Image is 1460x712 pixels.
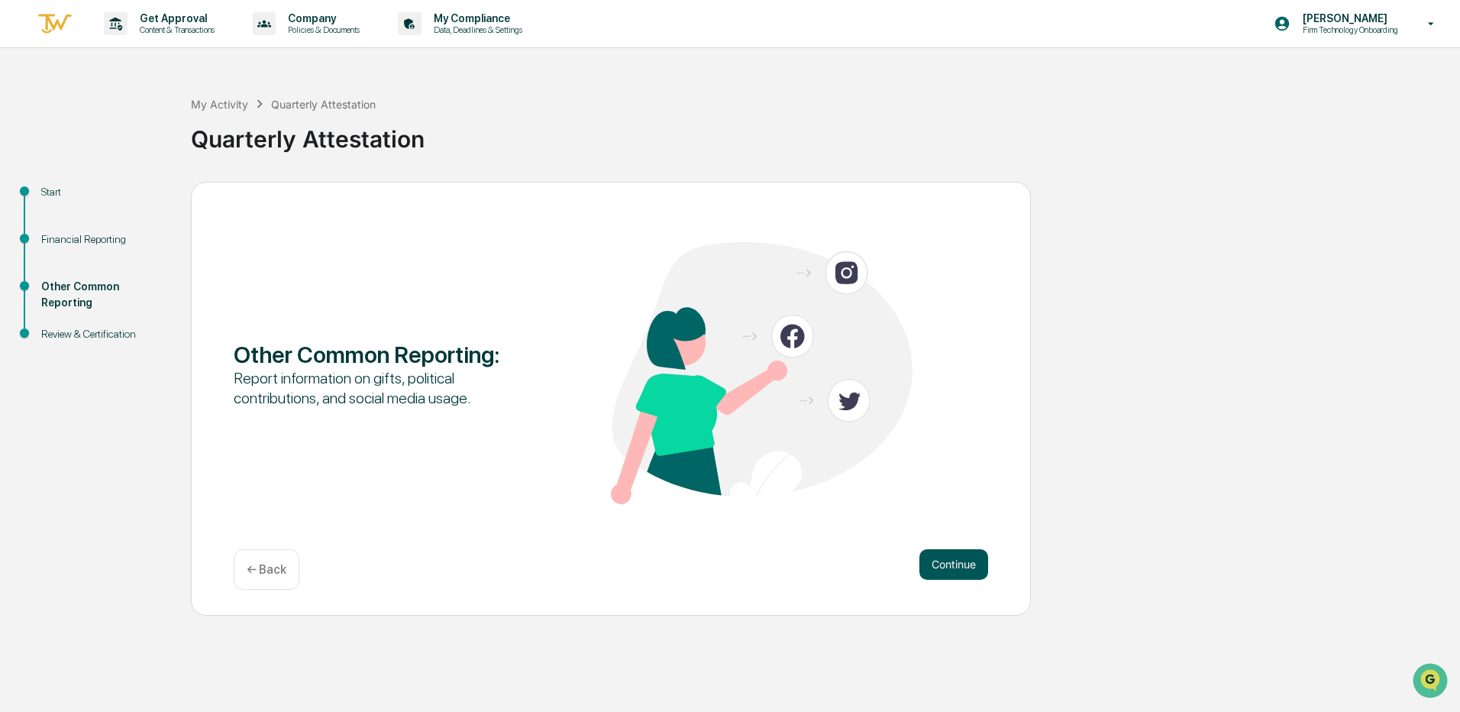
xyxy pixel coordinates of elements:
[191,113,1452,153] div: Quarterly Attestation
[105,186,195,214] a: 🗄️Attestations
[9,215,102,243] a: 🔎Data Lookup
[15,194,27,206] div: 🖐️
[9,186,105,214] a: 🖐️Preclearance
[52,132,193,144] div: We're available if you need us!
[919,549,988,580] button: Continue
[41,326,166,342] div: Review & Certification
[234,368,535,408] div: Report information on gifts, political contributions, and social media usage.
[41,231,166,248] div: Financial Reporting
[111,194,123,206] div: 🗄️
[191,98,248,111] div: My Activity
[152,259,185,270] span: Pylon
[15,32,278,57] p: How can we help?
[276,12,367,24] p: Company
[128,24,222,35] p: Content & Transactions
[234,341,535,368] div: Other Common Reporting :
[271,98,376,111] div: Quarterly Attestation
[611,242,912,504] img: Other Common Reporting
[422,12,530,24] p: My Compliance
[31,193,99,208] span: Preclearance
[1290,12,1406,24] p: [PERSON_NAME]
[41,184,166,200] div: Start
[108,258,185,270] a: Powered byPylon
[52,117,250,132] div: Start new chat
[15,117,43,144] img: 1746055101610-c473b297-6a78-478c-a979-82029cc54cd1
[1290,24,1406,35] p: Firm Technology Onboarding
[247,562,286,577] p: ← Back
[422,24,530,35] p: Data, Deadlines & Settings
[126,193,189,208] span: Attestations
[276,24,367,35] p: Policies & Documents
[1411,662,1452,703] iframe: Open customer support
[37,11,73,37] img: logo
[41,279,166,311] div: Other Common Reporting
[31,222,96,237] span: Data Lookup
[15,223,27,235] div: 🔎
[128,12,222,24] p: Get Approval
[260,121,278,140] button: Start new chat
